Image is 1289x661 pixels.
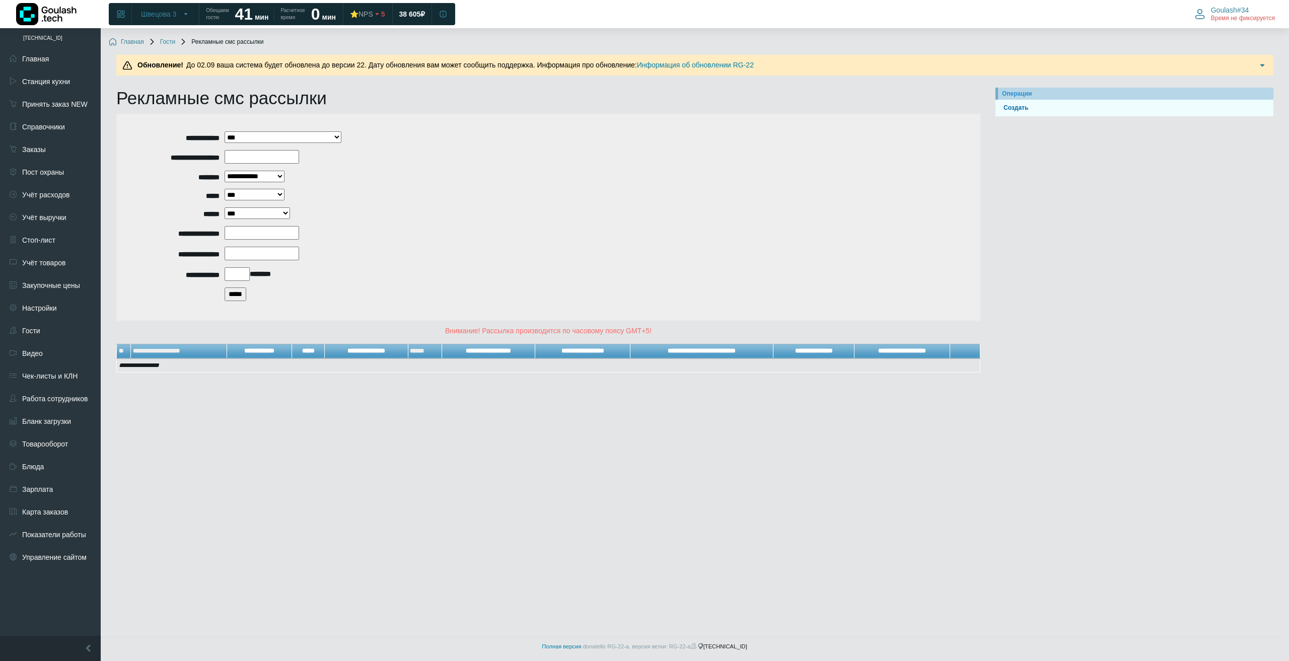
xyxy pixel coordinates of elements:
[1211,15,1275,23] span: Время не фиксируется
[109,38,144,46] a: Главная
[1189,4,1281,25] button: Goulash#34 Время не фиксируется
[999,103,1269,113] a: Создать
[445,327,652,335] span: Внимание! Рассылка производится по часовому поясу GMT+5!
[141,10,176,19] span: Швецова 3
[10,637,1279,656] footer: [TECHNICAL_ID]
[393,5,432,23] a: 38 605 ₽
[1257,60,1267,70] img: Подробнее
[148,38,176,46] a: Гости
[122,60,132,70] img: Предупреждение
[137,61,183,69] b: Обновление!
[16,3,77,25] img: Логотип компании Goulash.tech
[235,5,253,23] strong: 41
[359,10,373,18] span: NPS
[322,13,336,21] span: мин
[134,61,754,69] span: До 02.09 ваша система будет обновлена до версии 22. Дату обновления вам может сообщить поддержка....
[200,5,342,23] a: Обещаем гостю 41 мин Расчетное время 0 мин
[399,10,421,19] span: 38 605
[311,5,320,23] strong: 0
[135,6,196,22] button: Швецова 3
[280,7,305,21] span: Расчетное время
[420,10,425,19] span: ₽
[179,38,263,46] span: Рекламные смс рассылки
[583,643,698,649] span: donatello RG-22-a, версия ветки: RG-22-a
[1211,6,1249,15] span: Goulash#34
[255,13,268,21] span: мин
[381,10,385,19] span: 5
[344,5,391,23] a: ⭐NPS 5
[116,88,980,109] h1: Рекламные смс рассылки
[1002,89,1269,98] div: Операции
[637,61,754,69] a: Информация об обновлении RG-22
[350,10,373,19] div: ⭐
[206,7,229,21] span: Обещаем гостю
[542,643,581,649] a: Полная версия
